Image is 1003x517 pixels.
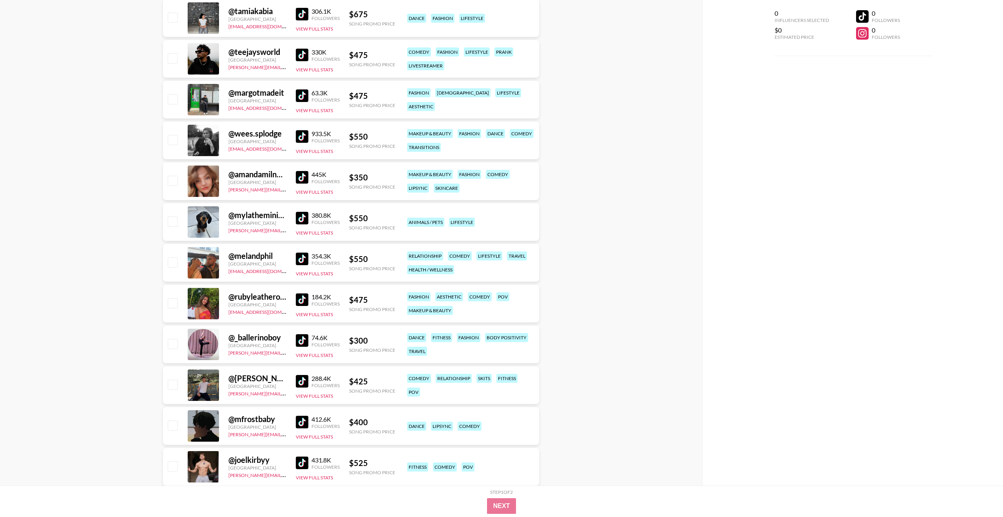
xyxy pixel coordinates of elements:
div: $ 300 [349,336,395,346]
div: [GEOGRAPHIC_DATA] [228,465,286,471]
div: fitness [407,462,428,471]
div: Song Promo Price [349,143,395,149]
a: [PERSON_NAME][EMAIL_ADDRESS][DOMAIN_NAME] [228,63,344,70]
div: fashion [407,88,431,97]
div: [GEOGRAPHIC_DATA] [228,16,286,22]
div: health / wellness [407,265,454,274]
button: View Full Stats [296,271,333,277]
div: [GEOGRAPHIC_DATA] [228,138,286,144]
div: lifestyle [476,251,502,260]
img: TikTok [296,253,308,265]
div: [DEMOGRAPHIC_DATA] [435,88,491,97]
a: [PERSON_NAME][EMAIL_ADDRESS][PERSON_NAME][DOMAIN_NAME] [228,348,382,356]
div: 431.8K [311,456,340,464]
div: skits [476,374,492,383]
div: Song Promo Price [349,266,395,271]
div: 380.8K [311,211,340,219]
a: [EMAIL_ADDRESS][DOMAIN_NAME] [228,308,307,315]
button: View Full Stats [296,434,333,440]
div: 933.5K [311,130,340,138]
a: [PERSON_NAME][EMAIL_ADDRESS][DOMAIN_NAME] [228,185,344,193]
div: Song Promo Price [349,470,395,475]
div: comedy [510,129,534,138]
div: skincare [434,184,460,193]
div: comedy [407,374,431,383]
div: fashion [458,129,481,138]
div: $ 475 [349,91,395,101]
div: travel [507,251,527,260]
div: lipsync [407,184,429,193]
div: 445K [311,171,340,178]
div: Song Promo Price [349,306,395,312]
button: View Full Stats [296,148,333,154]
button: View Full Stats [296,67,333,73]
div: aesthetic [435,292,463,301]
img: TikTok [296,416,308,428]
div: [GEOGRAPHIC_DATA] [228,57,286,63]
button: View Full Stats [296,107,333,113]
div: Song Promo Price [349,347,395,353]
div: @ margotmadeit [228,88,286,98]
div: 306.1K [311,7,340,15]
button: View Full Stats [296,475,333,481]
div: $ 550 [349,254,395,264]
div: @ amandamilne_88 [228,169,286,179]
div: comedy [468,292,492,301]
button: Next [487,498,516,514]
img: TikTok [296,375,308,388]
div: Followers [311,178,340,184]
div: lifestyle [495,88,521,97]
div: $ 475 [349,50,395,60]
div: 0 [775,9,829,17]
button: View Full Stats [296,26,333,32]
div: Song Promo Price [349,184,395,190]
div: $ 475 [349,295,395,305]
div: @ mfrostbaby [228,414,286,424]
div: @ teejaysworld [228,47,286,57]
div: lifestyle [459,14,485,23]
div: dance [407,14,426,23]
button: View Full Stats [296,230,333,236]
img: TikTok [296,171,308,184]
div: 74.6K [311,334,340,342]
div: relationship [407,251,443,260]
div: Followers [311,97,340,103]
button: View Full Stats [296,311,333,317]
div: livestreamer [407,61,444,70]
div: transitions [407,143,441,152]
div: comedy [407,47,431,56]
a: [EMAIL_ADDRESS][DOMAIN_NAME] [228,104,307,111]
div: @ mylatheminisausage [228,210,286,220]
div: relationship [436,374,472,383]
div: [GEOGRAPHIC_DATA] [228,98,286,104]
div: comedy [458,422,482,431]
div: fashion [457,333,480,342]
div: $ 425 [349,377,395,386]
div: Followers [311,382,340,388]
div: fashion [458,170,481,179]
div: Followers [311,301,340,307]
div: [GEOGRAPHIC_DATA] [228,342,286,348]
div: dance [486,129,505,138]
div: Influencers Selected [775,17,829,23]
div: 412.6K [311,415,340,423]
div: Song Promo Price [349,429,395,435]
div: 184.2K [311,293,340,301]
a: [PERSON_NAME][EMAIL_ADDRESS][DOMAIN_NAME] [228,226,344,233]
div: makeup & beauty [407,129,453,138]
div: $ 550 [349,132,395,142]
div: [GEOGRAPHIC_DATA] [228,383,286,389]
div: Followers [872,34,900,40]
div: Followers [872,17,900,23]
div: Followers [311,56,340,62]
div: Followers [311,219,340,225]
div: fitness [496,374,518,383]
div: 0 [872,26,900,34]
div: [GEOGRAPHIC_DATA] [228,302,286,308]
div: body positivity [485,333,528,342]
div: Followers [311,15,340,21]
div: $ 550 [349,213,395,223]
div: Song Promo Price [349,21,395,27]
a: [EMAIL_ADDRESS][DOMAIN_NAME] [228,144,307,152]
div: lipsync [431,422,453,431]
